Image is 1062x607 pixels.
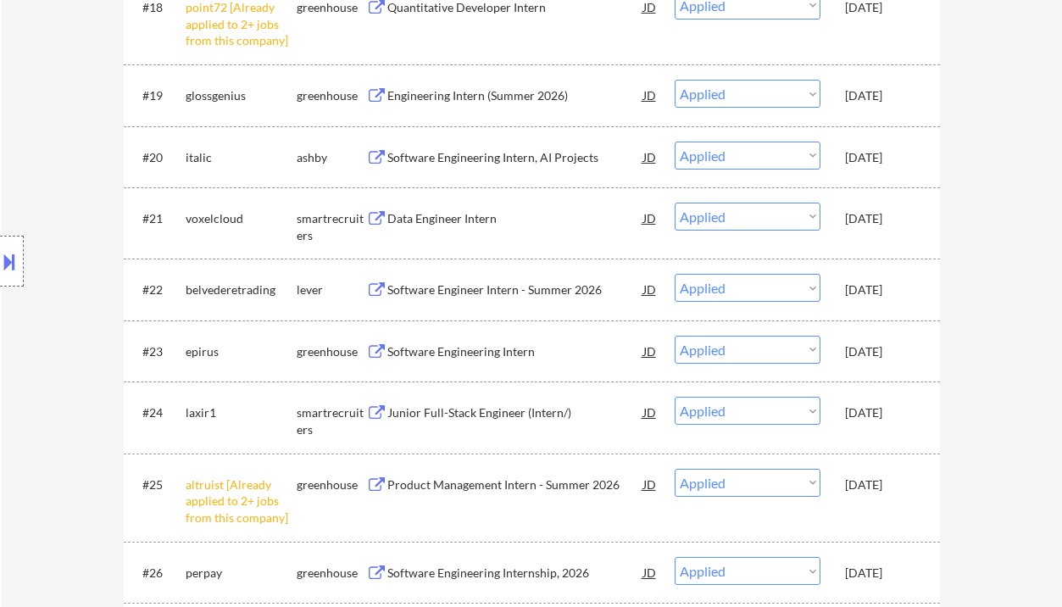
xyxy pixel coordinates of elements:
div: JD [642,203,659,233]
div: JD [642,80,659,110]
div: JD [642,336,659,366]
div: JD [642,397,659,427]
div: #19 [142,87,172,104]
div: JD [642,557,659,588]
div: JD [642,274,659,304]
div: greenhouse [297,476,366,493]
div: [DATE] [845,343,920,360]
div: #26 [142,565,172,582]
div: Software Engineering Intern [387,343,643,360]
div: [DATE] [845,149,920,166]
div: [DATE] [845,281,920,298]
div: smartrecruiters [297,404,366,437]
div: JD [642,142,659,172]
div: [DATE] [845,476,920,493]
div: Junior Full-Stack Engineer (Intern/) [387,404,643,421]
div: #25 [142,476,172,493]
div: JD [642,469,659,499]
div: Data Engineer Intern [387,210,643,227]
div: [DATE] [845,565,920,582]
div: glossgenius [186,87,297,104]
div: [DATE] [845,210,920,227]
div: smartrecruiters [297,210,366,243]
div: greenhouse [297,565,366,582]
div: Software Engineering Internship, 2026 [387,565,643,582]
div: altruist [Already applied to 2+ jobs from this company] [186,476,297,526]
div: greenhouse [297,87,366,104]
div: Software Engineering Intern, AI Projects [387,149,643,166]
div: lever [297,281,366,298]
div: [DATE] [845,87,920,104]
div: Product Management Intern - Summer 2026 [387,476,643,493]
div: Software Engineer Intern - Summer 2026 [387,281,643,298]
div: Engineering Intern (Summer 2026) [387,87,643,104]
div: perpay [186,565,297,582]
div: greenhouse [297,343,366,360]
div: [DATE] [845,404,920,421]
div: ashby [297,149,366,166]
